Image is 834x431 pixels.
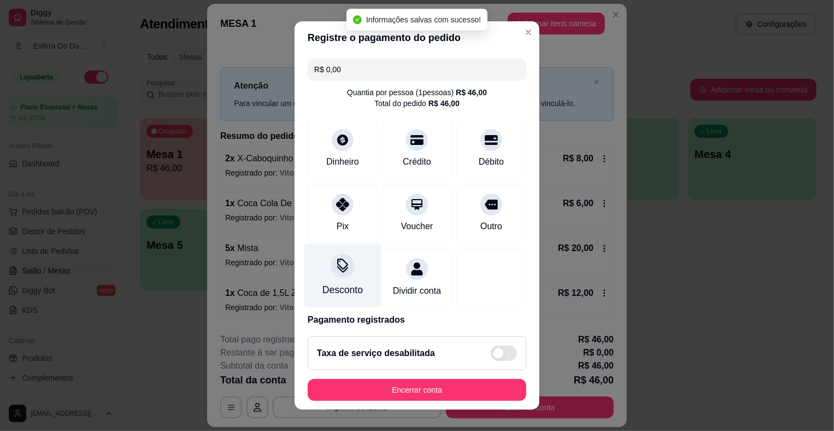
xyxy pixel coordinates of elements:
div: Crédito [403,155,431,168]
button: Close [520,24,537,41]
div: Desconto [322,283,363,298]
div: Quantia por pessoa ( 1 pessoas) [347,87,487,98]
div: Débito [479,155,504,168]
p: Pagamento registrados [308,313,526,327]
div: Dinheiro [326,155,359,168]
span: Informações salvas com sucesso! [366,15,481,24]
header: Registre o pagamento do pedido [295,21,539,54]
div: Dividir conta [393,284,441,298]
button: Encerrar conta [308,379,526,401]
h2: Taxa de serviço desabilitada [317,347,435,360]
input: Ex.: hambúrguer de cordeiro [314,59,520,80]
div: Voucher [401,220,433,233]
div: Pix [337,220,349,233]
div: R$ 46,00 [428,98,460,109]
span: check-circle [353,15,362,24]
div: R$ 46,00 [456,87,487,98]
div: Total do pedido [374,98,460,109]
div: Outro [480,220,502,233]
